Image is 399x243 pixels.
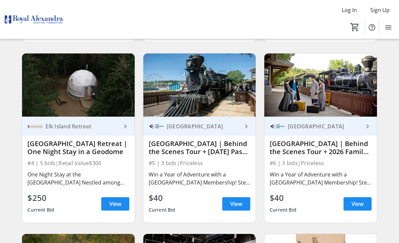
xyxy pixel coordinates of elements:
[121,122,129,130] mat-icon: keyboard_arrow_right
[143,117,256,136] a: Fort Edmonton Park[GEOGRAPHIC_DATA]
[264,117,377,136] a: Fort Edmonton Park[GEOGRAPHIC_DATA]
[349,21,361,33] button: Cart
[27,119,43,134] img: Elk Island Retreat
[264,53,377,117] img: Fort Edmonton Park | Behind the Scenes Tour + 2026 Family pass (Item 2)
[149,204,175,216] div: Current Bid
[4,3,63,36] img: Royal Alexandra Hospital Foundation's Logo
[365,21,379,34] button: Help
[164,123,242,130] div: [GEOGRAPHIC_DATA]
[149,170,250,187] div: Win a Year of Adventure with a [GEOGRAPHIC_DATA] Membership! Step into the past, experience the p...
[242,122,250,130] mat-icon: keyboard_arrow_right
[27,170,129,187] div: One Night Stay at the [GEOGRAPHIC_DATA] Nestled among whispering spruce, the [GEOGRAPHIC_DATA] is...
[27,140,129,156] div: [GEOGRAPHIC_DATA] Retreat | One Night Stay in a Geodome
[101,197,129,211] a: View
[27,192,54,204] div: $250
[344,197,372,211] a: View
[222,197,250,211] a: View
[364,122,372,130] mat-icon: keyboard_arrow_right
[109,200,121,208] span: View
[143,53,256,117] img: Fort Edmonton Park | Behind the Scenes Tour + 2026 Family Day Pass (Item 1)
[27,158,129,168] div: #4 | 5 bids | Retail Value $300
[27,204,54,216] div: Current Bid
[43,123,121,130] div: Elk Island Retreat
[370,6,390,14] span: Sign Up
[22,53,134,117] img: Elk Island Retreat | One Night Stay in a Geodome
[285,123,363,130] div: [GEOGRAPHIC_DATA]
[270,140,371,156] div: [GEOGRAPHIC_DATA] | Behind the Scenes Tour + 2026 Family pass (Item 2)
[342,6,357,14] span: Log In
[149,119,164,134] img: Fort Edmonton Park
[149,192,175,204] div: $40
[270,192,296,204] div: $40
[270,158,371,168] div: #6 | 3 bids | Priceless
[365,5,395,15] button: Sign Up
[270,170,371,187] div: Win a Year of Adventure with a [GEOGRAPHIC_DATA] Membership! Step into the past, experience the p...
[337,5,362,15] button: Log In
[270,204,296,216] div: Current Bid
[230,200,242,208] span: View
[22,117,134,136] a: Elk Island RetreatElk Island Retreat
[352,200,364,208] span: View
[149,158,250,168] div: #5 | 3 bids | Priceless
[270,119,285,134] img: Fort Edmonton Park
[382,21,395,34] button: Menu
[149,140,250,156] div: [GEOGRAPHIC_DATA] | Behind the Scenes Tour + [DATE] Pass (Item 1)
